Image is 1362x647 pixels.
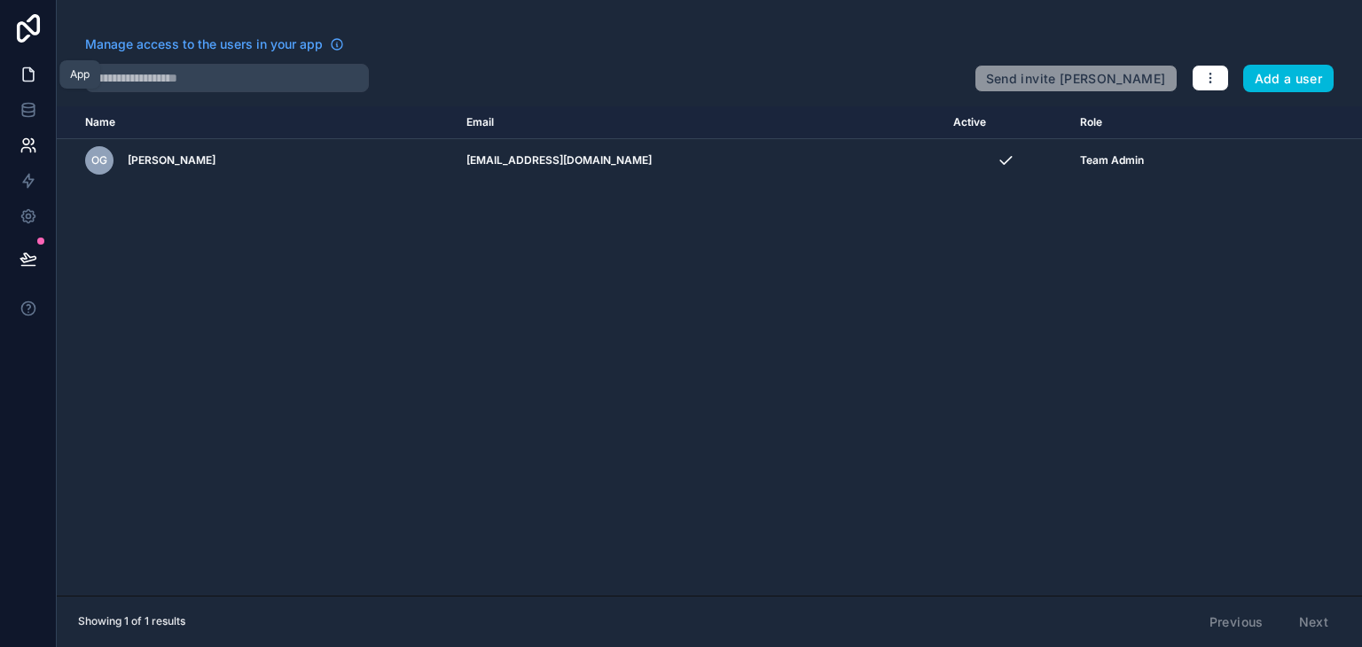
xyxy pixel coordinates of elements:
[57,106,1362,596] div: scrollable content
[456,139,943,183] td: [EMAIL_ADDRESS][DOMAIN_NAME]
[456,106,943,139] th: Email
[85,35,344,53] a: Manage access to the users in your app
[943,106,1070,139] th: Active
[1080,153,1144,168] span: Team Admin
[78,614,185,628] span: Showing 1 of 1 results
[1243,65,1335,93] button: Add a user
[85,35,323,53] span: Manage access to the users in your app
[1069,106,1270,139] th: Role
[91,153,107,168] span: OG
[70,67,90,82] div: App
[128,153,215,168] span: [PERSON_NAME]
[57,106,456,139] th: Name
